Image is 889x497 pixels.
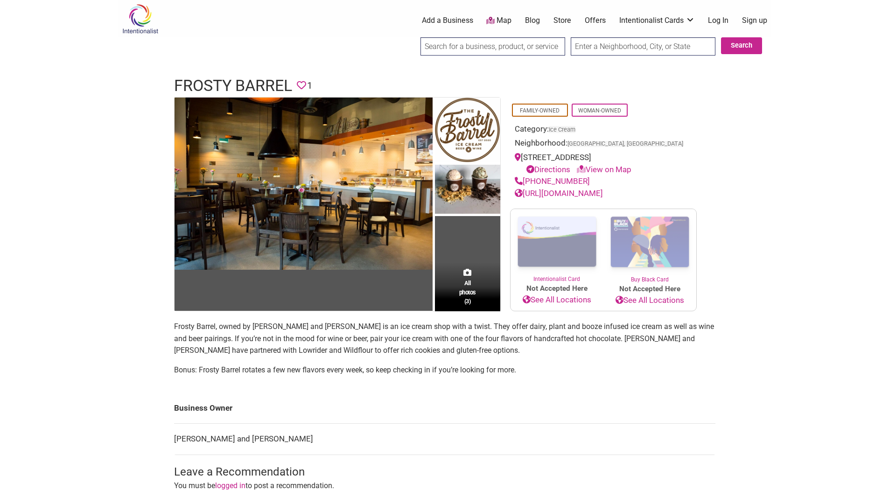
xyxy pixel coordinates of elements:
p: You must be to post a recommendation. [174,480,715,492]
span: 1 [307,78,312,93]
span: All photos (3) [459,279,476,305]
a: Intentionalist Card [511,209,603,283]
button: Search [721,37,762,54]
img: Buy Black Card [603,209,696,275]
a: View on Map [577,165,631,174]
a: Add a Business [422,15,473,26]
a: Sign up [742,15,767,26]
td: Business Owner [174,393,715,424]
span: Not Accepted Here [511,283,603,294]
td: [PERSON_NAME] and [PERSON_NAME] [174,424,715,455]
span: Not Accepted Here [603,284,696,294]
p: Frosty Barrel, owned by [PERSON_NAME] and [PERSON_NAME] is an ice cream shop with a twist. They o... [174,321,715,357]
input: Enter a Neighborhood, City, or State [571,37,715,56]
input: Search for a business, product, or service [420,37,565,56]
a: See All Locations [511,294,603,306]
a: logged in [215,481,245,490]
a: Map [486,15,511,26]
a: Buy Black Card [603,209,696,284]
a: Directions [526,165,570,174]
span: [GEOGRAPHIC_DATA], [GEOGRAPHIC_DATA] [567,141,683,147]
a: Ice Cream [549,126,575,133]
img: Intentionalist Card [511,209,603,275]
a: [URL][DOMAIN_NAME] [515,189,603,198]
a: Intentionalist Cards [619,15,695,26]
a: Offers [585,15,606,26]
h3: Leave a Recommendation [174,464,715,480]
div: [STREET_ADDRESS] [515,152,692,175]
a: Family-Owned [520,107,560,114]
h1: Frosty Barrel [174,75,292,97]
a: Woman-Owned [578,107,621,114]
p: Bonus: Frosty Barrel rotates a few new flavors every week, so keep checking in if you’re looking ... [174,364,715,376]
a: See All Locations [603,294,696,307]
a: Blog [525,15,540,26]
div: Category: [515,123,692,138]
a: Store [553,15,571,26]
div: Neighborhood: [515,137,692,152]
img: Intentionalist [118,4,162,34]
a: [PHONE_NUMBER] [515,176,590,186]
a: Log In [708,15,728,26]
